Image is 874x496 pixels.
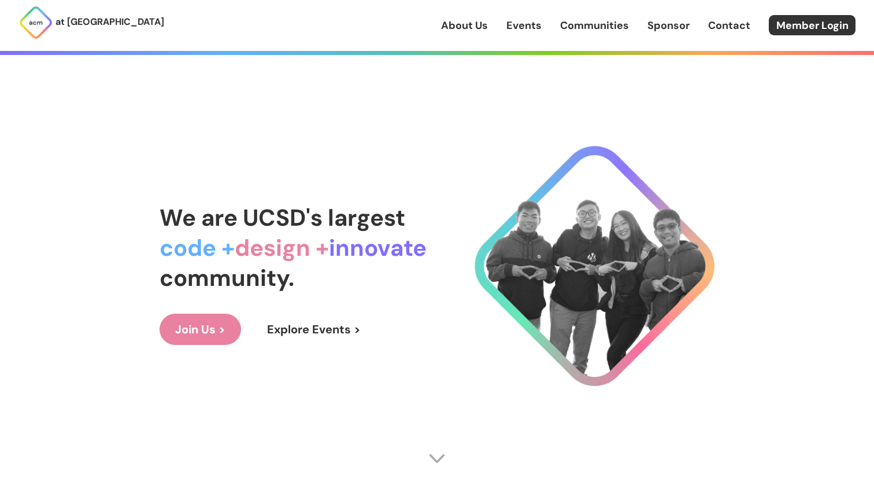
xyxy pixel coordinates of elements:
[708,18,750,33] a: Contact
[428,450,446,467] img: Scroll Arrow
[18,5,53,40] img: ACM Logo
[329,233,427,263] span: innovate
[506,18,542,33] a: Events
[251,314,376,345] a: Explore Events >
[160,233,235,263] span: code +
[647,18,690,33] a: Sponsor
[441,18,488,33] a: About Us
[769,15,856,35] a: Member Login
[160,314,241,345] a: Join Us >
[18,5,164,40] a: at [GEOGRAPHIC_DATA]
[55,14,164,30] p: at [GEOGRAPHIC_DATA]
[560,18,629,33] a: Communities
[235,233,329,263] span: design +
[160,203,405,233] span: We are UCSD's largest
[475,146,714,386] img: Cool Logo
[160,263,294,293] span: community.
